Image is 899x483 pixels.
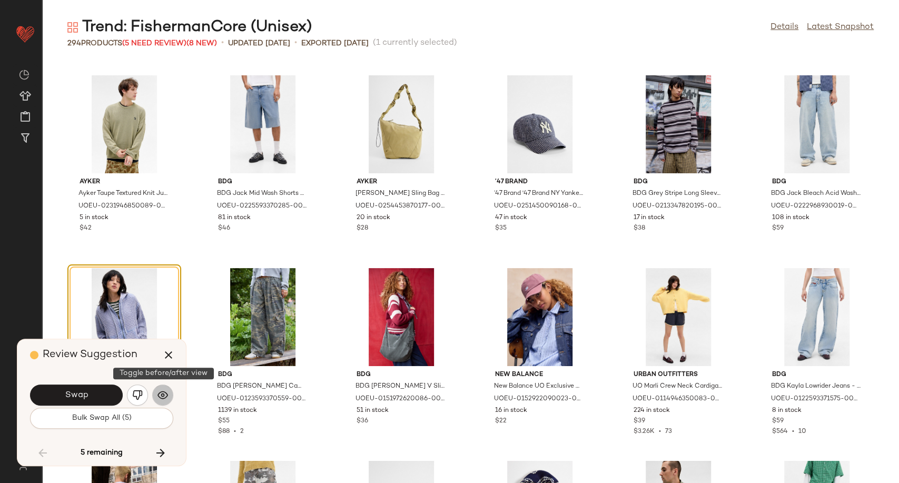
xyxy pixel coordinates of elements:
span: 294 [67,40,81,47]
img: 0151972620086_036_m [348,268,455,366]
span: BDG [218,178,308,187]
span: BDG [772,178,862,187]
span: BDG [357,370,446,380]
span: 1139 in stock [218,406,257,416]
span: UOEU-0152922090023-000-061 [494,395,584,404]
span: $3.26K [634,428,655,435]
img: 0251450090168_024_a2 [487,75,593,173]
img: svg%3e [67,22,78,33]
span: [PERSON_NAME] Sling Bag - Khaki at Urban Outfitters [355,189,445,199]
span: $88 [218,428,230,435]
span: 108 in stock [772,213,809,223]
span: BDG [218,370,308,380]
span: New Balance UO Exclusive Classic Cap - Maroon at Urban Outfitters [494,382,584,391]
span: 73 [665,428,672,435]
span: UOEU-0254453870177-000-036 [355,202,445,211]
span: ’47 Brand [495,178,585,187]
span: UOEU-0225593370285-000-040 [217,202,307,211]
span: UOEU-0222968930019-000-040 [771,202,861,211]
img: svg%3e [132,390,143,400]
p: updated [DATE] [228,38,290,49]
img: 0114946350083_271_a2 [625,268,732,366]
img: heart_red.DM2ytmEG.svg [15,23,36,44]
span: 16 in stock [495,406,527,416]
img: 0254453870177_036_b [348,75,455,173]
span: BDG Grey Stripe Long Sleeve T-Shirt - Grey L at Urban Outfitters [633,189,722,199]
span: 17 in stock [634,213,665,223]
img: svg%3e [157,390,168,400]
img: 0222968930019_040_b [764,75,870,173]
span: • [788,428,798,435]
span: 224 in stock [634,406,670,416]
span: Ayker [357,178,446,187]
div: Products [67,38,217,49]
img: 0213347820195_004_a2 [625,75,732,173]
span: BDG [772,370,862,380]
span: 51 in stock [357,406,389,416]
span: Ayker Taupe Textured Knit Jumper - Taupe L at Urban Outfitters [78,189,168,199]
span: $42 [80,224,92,233]
img: 0122593371575_106_b [764,268,870,366]
img: 0231946850089_023_a2 [71,75,177,173]
span: $35 [495,224,507,233]
span: UOEU-0114946350083-000-271 [633,395,722,404]
span: UO Marli Crew Neck Cardigan - Lemon S at Urban Outfitters [633,382,722,391]
div: Trend: FishermanCore (Unisex) [67,17,312,38]
img: 0152922090023_061_m [487,268,593,366]
span: 5 remaining [81,448,123,458]
span: Review Suggestion [43,349,137,360]
span: BDG Kayla Lowrider Jeans - Vintage Denim Light 30W 32L at Urban Outfitters [771,382,861,391]
img: svg%3e [19,70,29,80]
span: Urban Outfitters [634,370,723,380]
span: $59 [772,224,784,233]
span: 10 [798,428,806,435]
span: (8 New) [186,40,217,47]
span: $55 [218,417,230,426]
span: $28 [357,224,368,233]
img: 0123593370559_037_a2 [210,268,316,366]
span: UOEU-0151972620086-000-036 [355,395,445,404]
span: (1 currently selected) [373,37,457,50]
button: Swap [30,385,123,406]
span: 8 in stock [772,406,802,416]
img: svg%3e [13,462,33,470]
a: Latest Snapshot [807,21,874,34]
span: 47 in stock [495,213,527,223]
span: $22 [495,417,507,426]
span: • [230,428,240,435]
span: Bulk Swap All (5) [72,414,132,422]
span: 81 in stock [218,213,251,223]
span: BDG Jack Mid Wash Shorts - Blue 26 at Urban Outfitters [217,189,307,199]
span: ’47 Brand '47 Brand NY Yankees Houndstooth Cap - Beige at Urban Outfitters [494,189,584,199]
span: $59 [772,417,784,426]
span: UOEU-0251450090168-000-024 [494,202,584,211]
span: UOEU-0122593371575-000-106 [771,395,861,404]
span: UOEU-0231946850089-000-023 [78,202,168,211]
span: $564 [772,428,788,435]
span: 20 in stock [357,213,390,223]
img: 0225593370285_040_a2 [210,75,316,173]
span: • [294,37,297,50]
span: $46 [218,224,230,233]
span: $39 [634,417,645,426]
span: BDG [PERSON_NAME] V Sling Cord Bag - Khaki at Urban Outfitters [355,382,445,391]
a: Details [770,21,798,34]
span: UOEU-0123593370559-000-037 [217,395,307,404]
span: Ayker [80,178,169,187]
span: • [221,37,224,50]
span: BDG [PERSON_NAME] Camo Cocoon Pants - Dark Green XS at Urban Outfitters [217,382,307,391]
img: 0117578570003_040_a2 [71,268,177,366]
span: UOEU-0213347820195-000-004 [633,202,722,211]
span: (5 Need Review) [122,40,186,47]
span: $36 [357,417,368,426]
button: Bulk Swap All (5) [30,408,173,429]
span: $38 [634,224,645,233]
span: Swap [64,390,88,400]
p: Exported [DATE] [301,38,369,49]
span: BDG [634,178,723,187]
span: BDG Jack Bleach Acid Wash Jeans - Blue 30W 32L at Urban Outfitters [771,189,861,199]
span: 2 [240,428,244,435]
span: • [655,428,665,435]
span: 5 in stock [80,213,108,223]
span: New Balance [495,370,585,380]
